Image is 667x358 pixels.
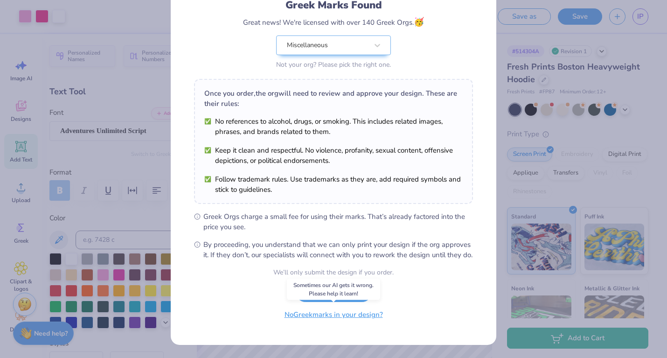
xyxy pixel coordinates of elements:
div: Great news! We're licensed with over 140 Greek Orgs. [243,16,424,28]
li: Keep it clean and respectful. No violence, profanity, sexual content, offensive depictions, or po... [204,145,463,166]
span: By proceeding, you understand that we can only print your design if the org approves it. If they ... [203,239,473,260]
div: We’ll only submit the design if you order. [273,267,394,277]
div: Sometimes our AI gets it wrong. Please help it learn! [287,279,380,300]
div: Once you order, the org will need to review and approve your design. These are their rules: [204,88,463,109]
span: Greek Orgs charge a small fee for using their marks. That’s already factored into the price you see. [203,211,473,232]
li: Follow trademark rules. Use trademarks as they are, add required symbols and stick to guidelines. [204,174,463,195]
li: No references to alcohol, drugs, or smoking. This includes related images, phrases, and brands re... [204,116,463,137]
span: 🥳 [414,16,424,28]
div: Not your org? Please pick the right one. [276,60,391,70]
button: NoGreekmarks in your design? [277,305,391,324]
